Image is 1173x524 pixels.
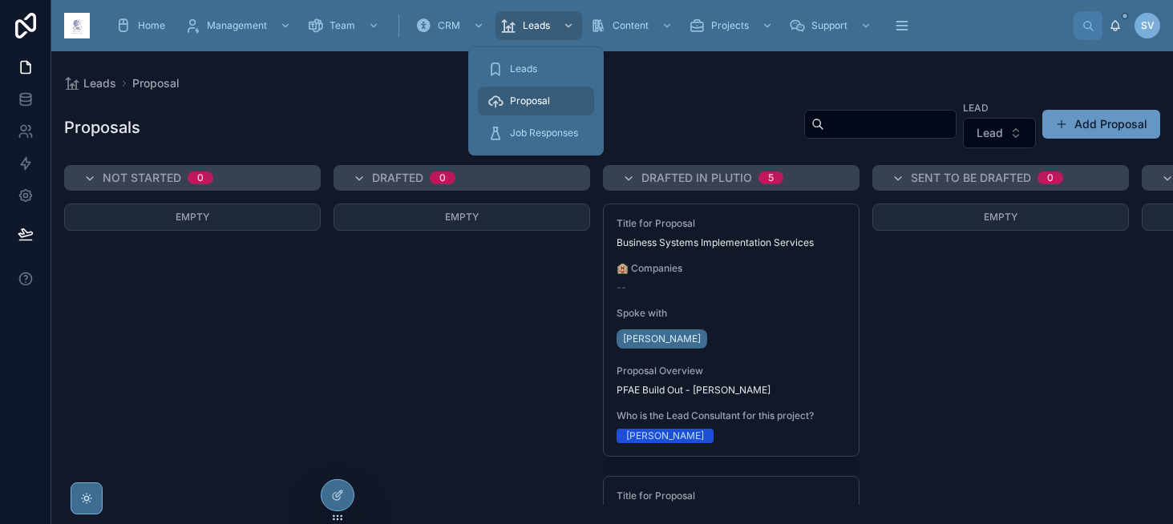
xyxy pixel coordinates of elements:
a: Home [111,11,176,40]
span: Empty [984,211,1017,223]
img: App logo [64,13,90,38]
a: Projects [684,11,781,40]
span: PFAE Build Out - [PERSON_NAME] [617,384,846,397]
div: 0 [439,171,446,184]
span: 🏨 Companies [617,262,846,275]
span: Empty [445,211,479,223]
span: Team [330,19,355,32]
span: Content [613,19,649,32]
span: Title for Proposal [617,217,846,230]
a: Content [585,11,681,40]
span: Support [811,19,847,32]
a: Leads [495,11,582,40]
span: Job Responses [510,127,578,139]
span: Leads [510,62,537,75]
span: Leads [83,75,116,91]
div: scrollable content [103,8,1074,43]
a: Leads [478,54,594,83]
span: Management [207,19,267,32]
a: Proposal [132,75,180,91]
a: Team [302,11,387,40]
span: Empty [176,211,209,223]
span: [PERSON_NAME] [623,333,701,345]
a: Management [180,11,299,40]
a: Support [784,11,880,40]
label: Lead [963,100,989,115]
span: Lead [977,125,1003,141]
span: Drafted in Plutio [641,170,752,186]
a: [PERSON_NAME] [617,329,707,349]
span: Leads [523,19,550,32]
span: Home [138,19,165,32]
span: SV [1141,19,1155,32]
div: [PERSON_NAME] [626,429,704,443]
h1: Proposals [64,116,140,139]
span: Sent to Be Drafted [911,170,1031,186]
span: Projects [711,19,749,32]
span: Drafted [372,170,423,186]
span: Business Systems Implementation Services [617,236,846,249]
span: CRM [438,19,460,32]
span: Spoke with [617,307,846,320]
span: Title for Proposal [617,490,846,502]
a: Leads [64,75,116,91]
a: Proposal [478,87,594,115]
a: Job Responses [478,119,594,147]
span: Proposal Overview [617,365,846,377]
span: -- [617,281,626,294]
div: 0 [1047,171,1054,184]
button: Select Button [963,118,1036,148]
div: 5 [768,171,774,184]
a: CRM [411,11,492,40]
span: Not Started [103,170,181,186]
a: Title for ProposalBusiness Systems Implementation Services🏨 Companies--Spoke with[PERSON_NAME]Pro... [603,204,860,457]
span: Who is the Lead Consultant for this project? [617,409,846,422]
div: 0 [197,171,204,184]
span: Proposal [510,95,550,107]
button: Add Proposal [1042,110,1160,139]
